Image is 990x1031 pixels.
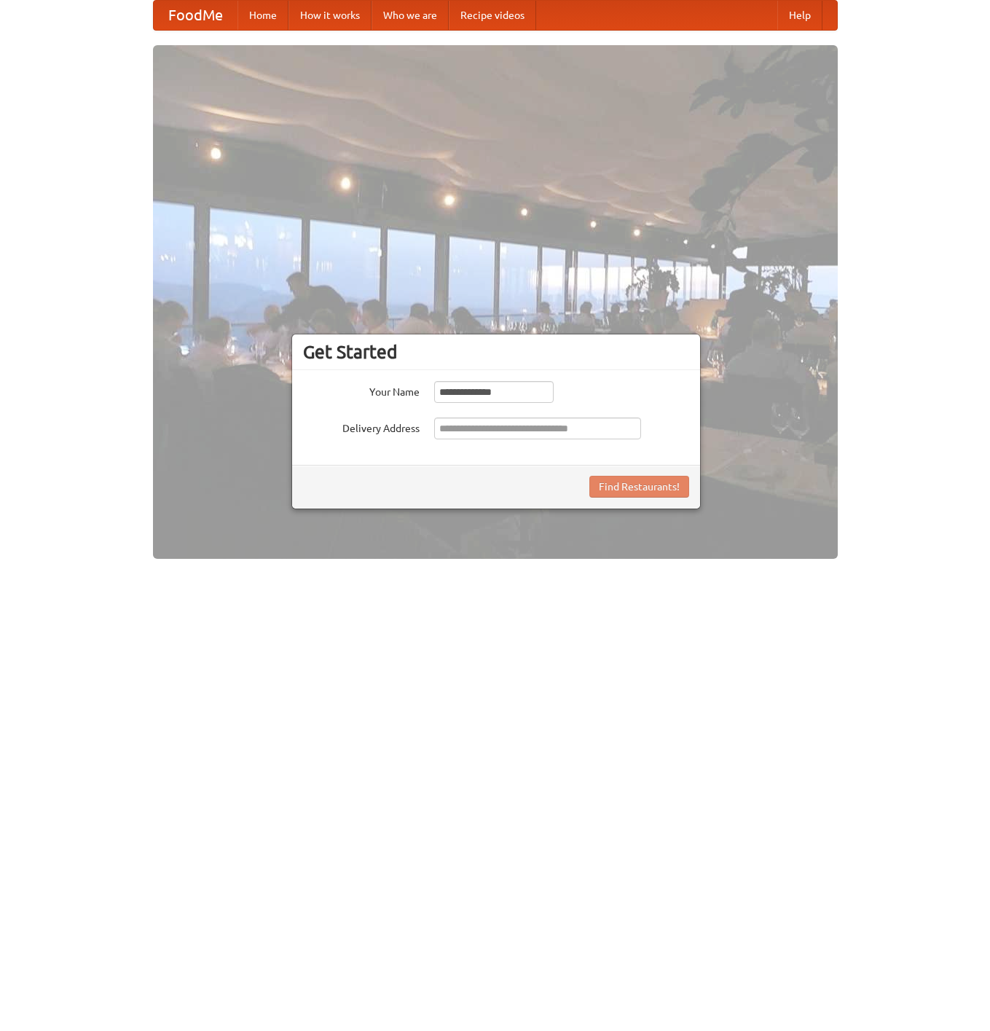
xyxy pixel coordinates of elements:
[449,1,536,30] a: Recipe videos
[303,418,420,436] label: Delivery Address
[777,1,822,30] a: Help
[303,381,420,399] label: Your Name
[589,476,689,498] button: Find Restaurants!
[288,1,372,30] a: How it works
[303,341,689,363] h3: Get Started
[237,1,288,30] a: Home
[372,1,449,30] a: Who we are
[154,1,237,30] a: FoodMe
